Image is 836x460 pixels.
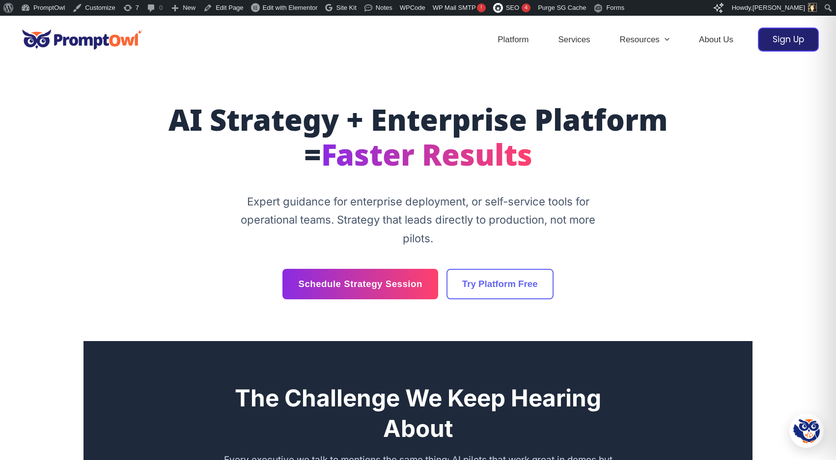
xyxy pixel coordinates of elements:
span: Site Kit [336,4,357,11]
span: SEO [506,4,519,11]
span: Faster Results [321,139,532,177]
a: ResourcesMenu Toggle [605,23,684,57]
span: ! [477,3,486,12]
a: Schedule Strategy Session [282,269,438,299]
h2: The Challenge We Keep Hearing About [222,383,614,444]
img: promptowl.ai logo [17,23,147,57]
span: [PERSON_NAME] [752,4,805,11]
h1: AI Strategy + Enterprise Platform = [140,106,696,176]
a: About Us [684,23,748,57]
nav: Site Navigation: Header [483,23,748,57]
span: Edit with Elementor [263,4,318,11]
div: 4 [522,3,530,12]
span: Menu Toggle [660,23,669,57]
a: Sign Up [758,28,819,52]
a: Services [543,23,605,57]
img: Hootie - PromptOwl AI Assistant [793,417,820,444]
a: Try Platform Free [446,269,554,299]
p: Expert guidance for enterprise deployment, or self-service tools for operational teams. Strategy ... [234,193,602,248]
a: Platform [483,23,543,57]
